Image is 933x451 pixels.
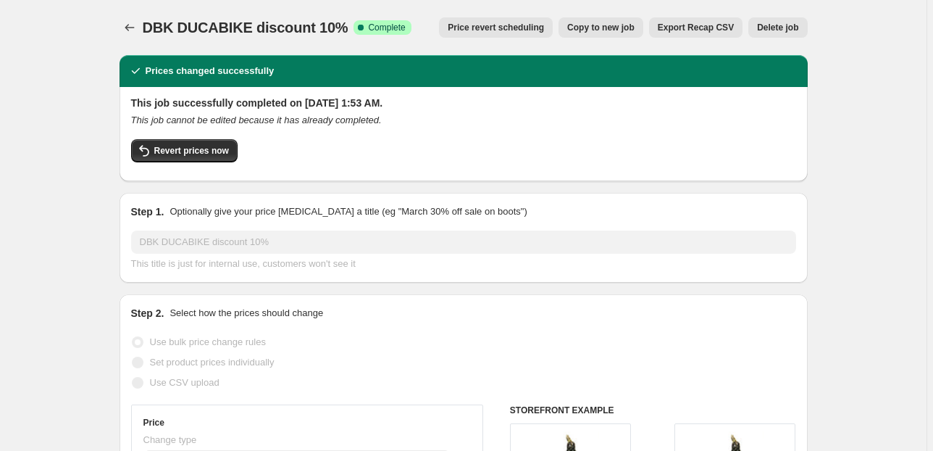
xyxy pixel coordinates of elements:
p: Select how the prices should change [170,306,323,320]
i: This job cannot be edited because it has already completed. [131,115,382,125]
span: Copy to new job [567,22,635,33]
h3: Price [143,417,164,429]
span: Set product prices individually [150,357,275,368]
h2: Step 1. [131,204,164,219]
button: Export Recap CSV [649,17,742,38]
span: Price revert scheduling [448,22,544,33]
span: Change type [143,434,197,445]
h2: Step 2. [131,306,164,320]
span: This title is just for internal use, customers won't see it [131,258,356,269]
button: Revert prices now [131,139,238,162]
button: Delete job [748,17,807,38]
span: Use bulk price change rules [150,336,266,347]
h6: STOREFRONT EXAMPLE [510,405,796,416]
button: Copy to new job [558,17,643,38]
span: Revert prices now [154,145,229,157]
span: Delete job [757,22,798,33]
span: Use CSV upload [150,377,219,388]
input: 30% off holiday sale [131,231,796,254]
button: Price revert scheduling [439,17,553,38]
span: Complete [368,22,405,33]
p: Optionally give your price [MEDICAL_DATA] a title (eg "March 30% off sale on boots") [170,204,527,219]
span: DBK DUCABIKE discount 10% [143,20,348,36]
h2: Prices changed successfully [146,64,275,78]
h2: This job successfully completed on [DATE] 1:53 AM. [131,96,796,110]
button: Price change jobs [120,17,140,38]
span: Export Recap CSV [658,22,734,33]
